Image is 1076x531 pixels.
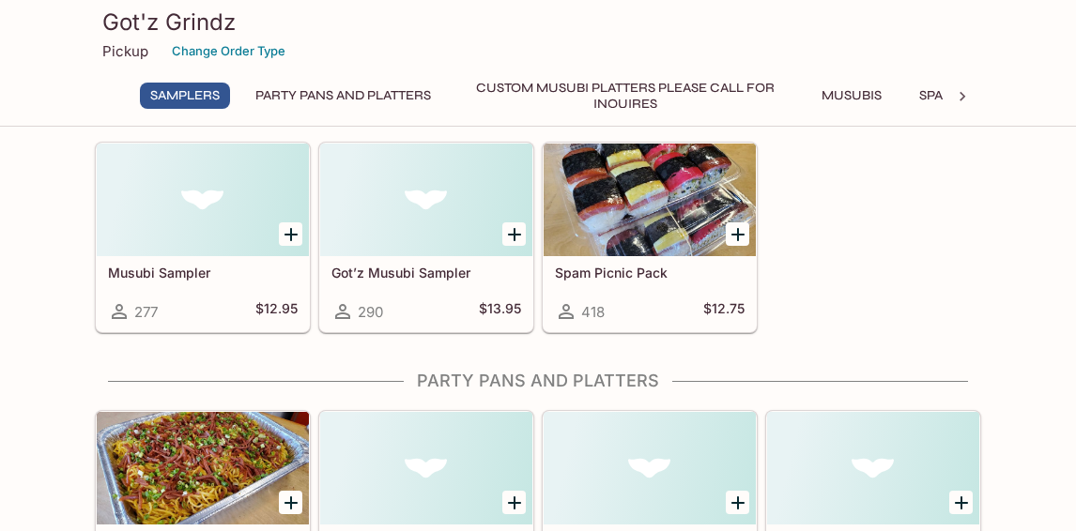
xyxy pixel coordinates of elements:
button: Change Order Type [163,37,294,66]
button: Add Karaage Platter [726,491,749,514]
div: Musubi Sampler [97,144,309,256]
span: 290 [358,303,383,321]
div: Spam Picnic Pack [544,144,756,256]
a: Got’z Musubi Sampler290$13.95 [319,143,533,332]
div: Yakisoba Platter [320,412,532,524]
p: Pickup [102,42,148,60]
h5: $13.95 [479,300,521,323]
button: Party Pans and Platters [245,83,441,109]
button: Add Yakisoba Platter [502,491,526,514]
div: Rice Party Pan [767,412,979,524]
h5: Spam Picnic Pack [555,265,745,281]
div: Karaage Platter [544,412,756,524]
div: Got’z Musubi Sampler [320,144,532,256]
button: Spam Musubis [909,83,1028,109]
h5: Musubi Sampler [108,265,298,281]
button: Add Musubi Sampler [279,222,302,246]
h5: $12.75 [703,300,745,323]
button: Add Spam Picnic Pack [726,222,749,246]
a: Spam Picnic Pack418$12.75 [543,143,757,332]
button: Custom Musubi Platters PLEASE CALL FOR INQUIRES [456,83,794,109]
button: Musubis [809,83,894,109]
button: Add Rice Party Pan [949,491,973,514]
span: 277 [134,303,158,321]
button: Samplers [140,83,230,109]
h5: $12.95 [255,300,298,323]
button: Add Got’z Musubi Sampler [502,222,526,246]
h3: Got'z Grindz [102,8,974,37]
a: Musubi Sampler277$12.95 [96,143,310,332]
span: 418 [581,303,605,321]
div: Garlic Noodles Platter [97,412,309,524]
h5: Got’z Musubi Sampler [331,265,521,281]
h4: Party Pans and Platters [95,371,981,391]
button: Add Garlic Noodles Platter [279,491,302,514]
